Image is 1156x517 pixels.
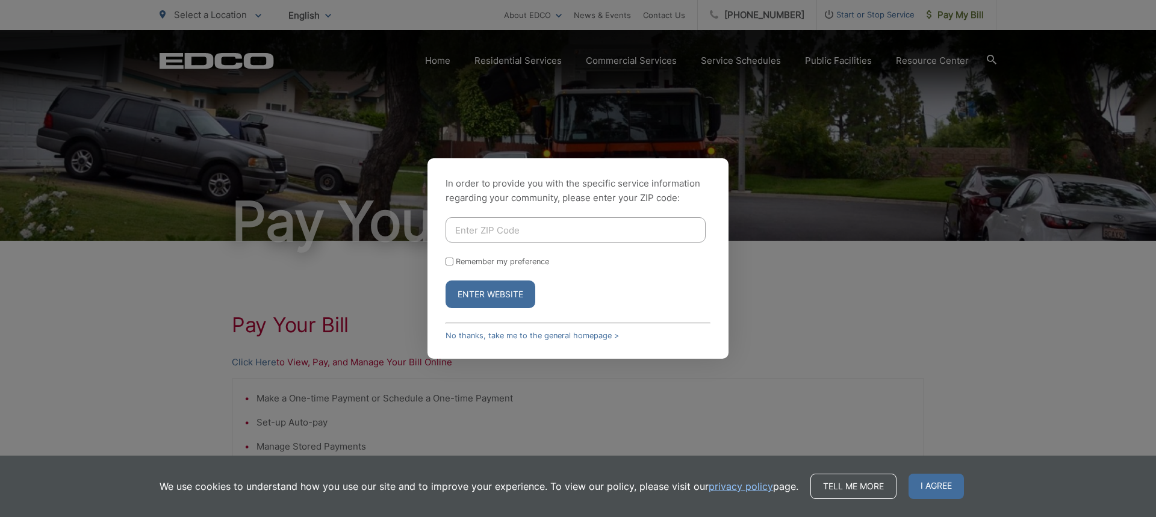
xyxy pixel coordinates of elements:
button: Enter Website [446,280,535,308]
p: In order to provide you with the specific service information regarding your community, please en... [446,176,710,205]
input: Enter ZIP Code [446,217,706,243]
p: We use cookies to understand how you use our site and to improve your experience. To view our pol... [160,479,798,494]
a: No thanks, take me to the general homepage > [446,331,619,340]
a: Tell me more [810,474,897,499]
label: Remember my preference [456,257,549,266]
span: I agree [909,474,964,499]
a: privacy policy [709,479,773,494]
